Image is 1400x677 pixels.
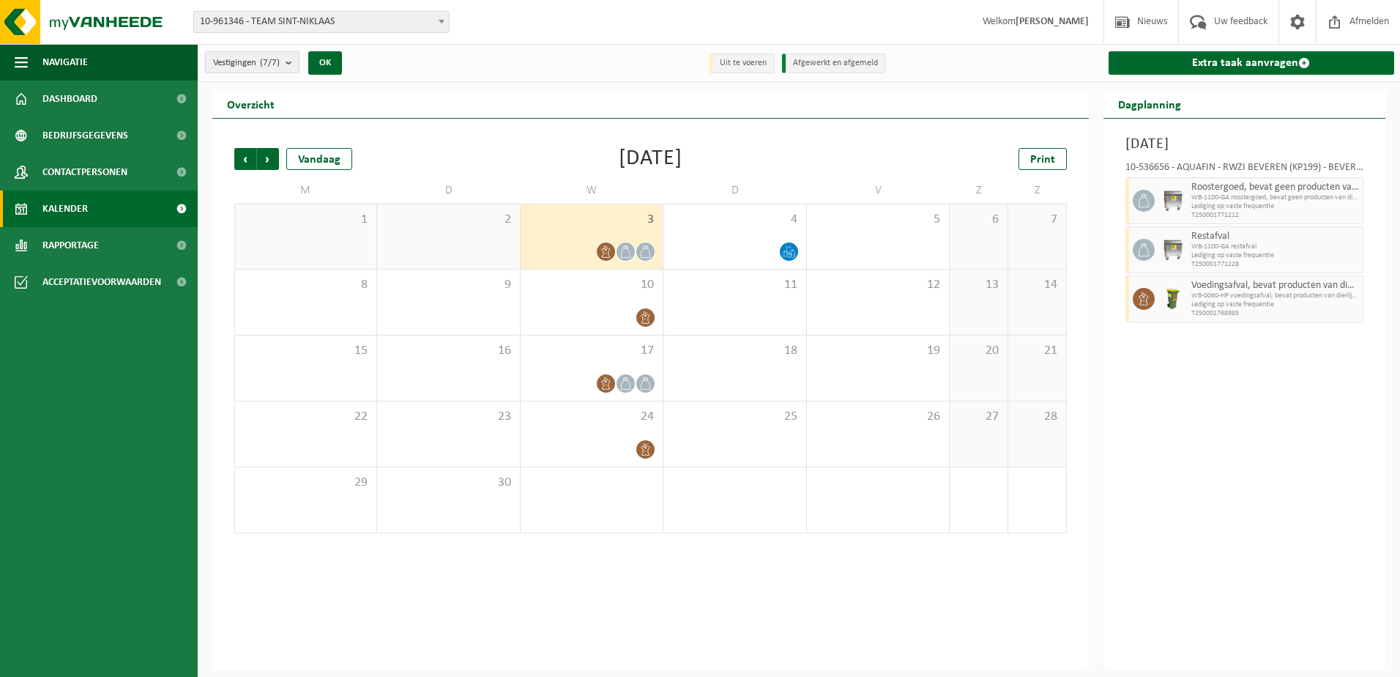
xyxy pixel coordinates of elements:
[528,409,655,425] span: 24
[384,409,512,425] span: 23
[671,343,798,359] span: 18
[42,190,88,227] span: Kalender
[1191,260,1360,269] span: T250001771228
[1191,182,1360,193] span: Roostergoed, bevat geen producten van dierlijke oorsprong
[384,212,512,228] span: 2
[1019,148,1067,170] a: Print
[308,51,342,75] button: OK
[42,264,161,300] span: Acceptatievoorwaarden
[709,53,775,73] li: Uit te voeren
[257,148,279,170] span: Volgende
[814,212,942,228] span: 5
[193,11,450,33] span: 10-961346 - TEAM SINT-NIKLAAS
[1016,343,1059,359] span: 21
[1191,280,1360,292] span: Voedingsafval, bevat producten van dierlijke oorsprong, onverpakt, categorie 3
[957,343,1000,359] span: 20
[384,475,512,491] span: 30
[1016,212,1059,228] span: 7
[1125,133,1364,155] h3: [DATE]
[814,277,942,293] span: 12
[807,177,950,204] td: V
[1109,51,1395,75] a: Extra taak aanvragen
[1162,288,1184,310] img: WB-0060-HPE-GN-50
[260,58,280,67] count: (7/7)
[950,177,1008,204] td: Z
[242,343,369,359] span: 15
[671,212,798,228] span: 4
[1016,409,1059,425] span: 28
[814,343,942,359] span: 19
[242,475,369,491] span: 29
[521,177,663,204] td: W
[619,148,682,170] div: [DATE]
[1191,309,1360,318] span: T250001768985
[1191,211,1360,220] span: T250001771212
[42,117,128,154] span: Bedrijfsgegevens
[957,409,1000,425] span: 27
[42,44,88,81] span: Navigatie
[384,343,512,359] span: 16
[814,409,942,425] span: 26
[1191,292,1360,300] span: WB-0060-HP voedingsafval, bevat producten van dierlijke oors
[1191,231,1360,243] span: Restafval
[1162,190,1184,212] img: WB-1100-GAL-GY-01
[1191,251,1360,260] span: Lediging op vaste frequentie
[242,409,369,425] span: 22
[1191,243,1360,251] span: WB-1100-GA restafval
[671,409,798,425] span: 25
[377,177,520,204] td: D
[234,148,256,170] span: Vorige
[1016,16,1089,27] strong: [PERSON_NAME]
[1125,163,1364,177] div: 10-536656 - AQUAFIN - RWZI BEVEREN (KP199) - BEVEREN-WAAS
[384,277,512,293] span: 9
[1191,193,1360,202] span: WB-1100-GA roostergoed, bevat geen producten van dierlijke o
[205,51,299,73] button: Vestigingen(7/7)
[528,212,655,228] span: 3
[42,81,97,117] span: Dashboard
[528,277,655,293] span: 10
[194,12,449,32] span: 10-961346 - TEAM SINT-NIKLAAS
[1191,300,1360,309] span: Lediging op vaste frequentie
[42,227,99,264] span: Rapportage
[242,277,369,293] span: 8
[1191,202,1360,211] span: Lediging op vaste frequentie
[957,212,1000,228] span: 6
[242,212,369,228] span: 1
[213,52,280,74] span: Vestigingen
[1162,239,1184,261] img: WB-1100-GAL-GY-01
[1008,177,1067,204] td: Z
[1103,89,1196,118] h2: Dagplanning
[671,277,798,293] span: 11
[212,89,289,118] h2: Overzicht
[286,148,352,170] div: Vandaag
[1016,277,1059,293] span: 14
[1030,154,1055,166] span: Print
[957,277,1000,293] span: 13
[234,177,377,204] td: M
[663,177,806,204] td: D
[42,154,127,190] span: Contactpersonen
[782,53,886,73] li: Afgewerkt en afgemeld
[528,343,655,359] span: 17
